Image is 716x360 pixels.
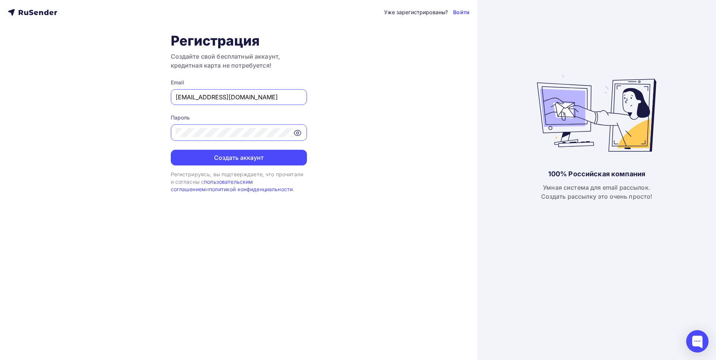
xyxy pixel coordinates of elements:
a: политикой конфиденциальности [209,186,293,192]
div: Пароль [171,114,307,121]
div: Умная система для email рассылок. Создать рассылку это очень просто! [541,183,653,201]
h1: Регистрация [171,32,307,49]
div: Регистрируясь, вы подтверждаете, что прочитали и согласны с и . [171,171,307,193]
a: пользовательским соглашением [171,179,253,192]
h3: Создайте свой бесплатный аккаунт, кредитная карта не потребуется! [171,52,307,70]
input: Укажите свой email [176,93,302,102]
a: Войти [453,9,470,16]
button: Создать аккаунт [171,150,307,165]
div: Email [171,79,307,86]
div: Уже зарегистрированы? [384,9,448,16]
div: 100% Российская компания [548,170,645,179]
